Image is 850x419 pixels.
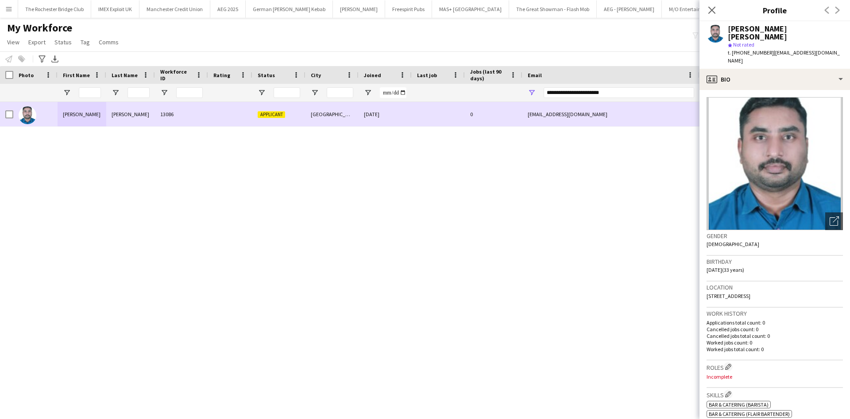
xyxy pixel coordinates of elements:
[699,4,850,16] h3: Profile
[662,0,721,18] button: M/O Entertainment
[210,0,246,18] button: AEG 2025
[81,38,90,46] span: Tag
[63,72,90,78] span: First Name
[50,54,60,64] app-action-btn: Export XLSX
[327,87,353,98] input: City Filter Input
[246,0,333,18] button: German [PERSON_NAME] Kebab
[522,102,699,126] div: [EMAIL_ADDRESS][DOMAIN_NAME]
[112,72,138,78] span: Last Name
[155,102,208,126] div: 13086
[311,89,319,97] button: Open Filter Menu
[311,72,321,78] span: City
[91,0,139,18] button: IMEX Exploit UK
[709,411,790,417] span: Bar & Catering (Flair Bartender)
[709,401,769,408] span: Bar & Catering (Barista)
[699,69,850,90] div: Bio
[213,72,230,78] span: Rating
[258,72,275,78] span: Status
[728,49,774,56] span: t. [PHONE_NUMBER]
[333,0,385,18] button: [PERSON_NAME]
[176,87,203,98] input: Workforce ID Filter Input
[19,106,36,124] img: VINU CHANDRASEKHARAN NAIR
[37,54,47,64] app-action-btn: Advanced filters
[707,326,843,333] p: Cancelled jobs count: 0
[707,241,759,247] span: [DEMOGRAPHIC_DATA]
[707,319,843,326] p: Applications total count: 0
[63,89,71,97] button: Open Filter Menu
[825,212,843,230] div: Open photos pop-in
[28,38,46,46] span: Export
[99,38,119,46] span: Comms
[733,41,754,48] span: Not rated
[7,21,72,35] span: My Workforce
[432,0,509,18] button: MAS+ [GEOGRAPHIC_DATA]
[528,72,542,78] span: Email
[597,0,662,18] button: AEG - [PERSON_NAME]
[728,49,840,64] span: | [EMAIL_ADDRESS][DOMAIN_NAME]
[707,390,843,399] h3: Skills
[528,89,536,97] button: Open Filter Menu
[106,102,155,126] div: [PERSON_NAME]
[160,89,168,97] button: Open Filter Menu
[509,0,597,18] button: The Great Showman - Flash Mob
[58,102,106,126] div: [PERSON_NAME]
[359,102,412,126] div: [DATE]
[77,36,93,48] a: Tag
[707,283,843,291] h3: Location
[707,258,843,266] h3: Birthday
[127,87,150,98] input: Last Name Filter Input
[139,0,210,18] button: Manchester Credit Union
[25,36,49,48] a: Export
[417,72,437,78] span: Last job
[258,111,285,118] span: Applicant
[707,293,750,299] span: [STREET_ADDRESS]
[380,87,406,98] input: Joined Filter Input
[707,373,843,380] p: Incomplete
[470,68,506,82] span: Jobs (last 90 days)
[707,346,843,352] p: Worked jobs total count: 0
[728,25,843,41] div: [PERSON_NAME] [PERSON_NAME]
[7,38,19,46] span: View
[95,36,122,48] a: Comms
[4,36,23,48] a: View
[79,87,101,98] input: First Name Filter Input
[18,0,91,18] button: The Rochester Bridge Club
[707,266,744,273] span: [DATE] (33 years)
[544,87,694,98] input: Email Filter Input
[465,102,522,126] div: 0
[707,232,843,240] h3: Gender
[707,333,843,339] p: Cancelled jobs total count: 0
[707,339,843,346] p: Worked jobs count: 0
[19,72,34,78] span: Photo
[112,89,120,97] button: Open Filter Menu
[385,0,432,18] button: Freespirit Pubs
[274,87,300,98] input: Status Filter Input
[364,72,381,78] span: Joined
[51,36,75,48] a: Status
[160,68,192,82] span: Workforce ID
[707,97,843,230] img: Crew avatar or photo
[707,362,843,372] h3: Roles
[258,89,266,97] button: Open Filter Menu
[364,89,372,97] button: Open Filter Menu
[54,38,72,46] span: Status
[305,102,359,126] div: [GEOGRAPHIC_DATA]
[707,309,843,317] h3: Work history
